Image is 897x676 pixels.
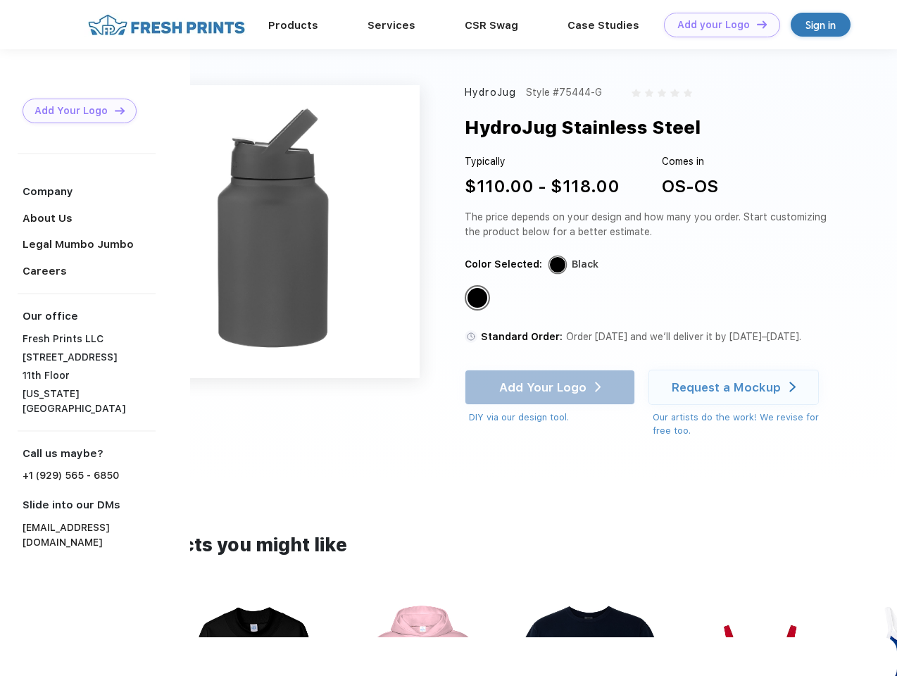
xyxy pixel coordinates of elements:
[23,468,119,483] a: +1 (929) 565 - 6850
[789,382,796,392] img: white arrow
[23,446,156,462] div: Call us maybe?
[566,331,801,342] span: Order [DATE] and we’ll deliver it by [DATE]–[DATE].
[23,520,156,550] a: [EMAIL_ADDRESS][DOMAIN_NAME]
[670,89,679,97] img: gray_star.svg
[23,387,156,416] div: [US_STATE][GEOGRAPHIC_DATA]
[127,85,420,378] img: func=resize&h=640
[23,212,73,225] a: About Us
[572,257,598,272] div: Black
[115,107,125,115] img: DT
[468,288,487,308] div: Black
[632,89,640,97] img: gray_star.svg
[658,89,666,97] img: gray_star.svg
[465,210,832,239] div: The price depends on your design and how many you order. Start customizing the product below for ...
[481,331,563,342] span: Standard Order:
[465,257,542,272] div: Color Selected:
[23,265,67,277] a: Careers
[684,89,692,97] img: gray_star.svg
[672,380,781,394] div: Request a Mockup
[653,411,832,438] div: Our artists do the work! We revise for free too.
[23,184,156,200] div: Company
[68,532,828,559] div: Other products you might like
[465,85,516,100] div: HydroJug
[469,411,635,425] div: DIY via our design tool.
[23,350,156,365] div: [STREET_ADDRESS]
[805,17,836,33] div: Sign in
[662,154,718,169] div: Comes in
[465,330,477,343] img: standard order
[645,89,653,97] img: gray_star.svg
[677,19,750,31] div: Add your Logo
[23,497,156,513] div: Slide into our DMs
[757,20,767,28] img: DT
[34,105,108,117] div: Add Your Logo
[23,308,156,325] div: Our office
[791,13,851,37] a: Sign in
[23,238,134,251] a: Legal Mumbo Jumbo
[465,114,701,141] div: HydroJug Stainless Steel
[23,332,156,346] div: Fresh Prints LLC
[23,368,156,383] div: 11th Floor
[662,174,718,199] div: OS-OS
[526,85,602,100] div: Style #75444-G
[84,13,249,37] img: fo%20logo%202.webp
[465,174,620,199] div: $110.00 - $118.00
[268,19,318,32] a: Products
[465,154,620,169] div: Typically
